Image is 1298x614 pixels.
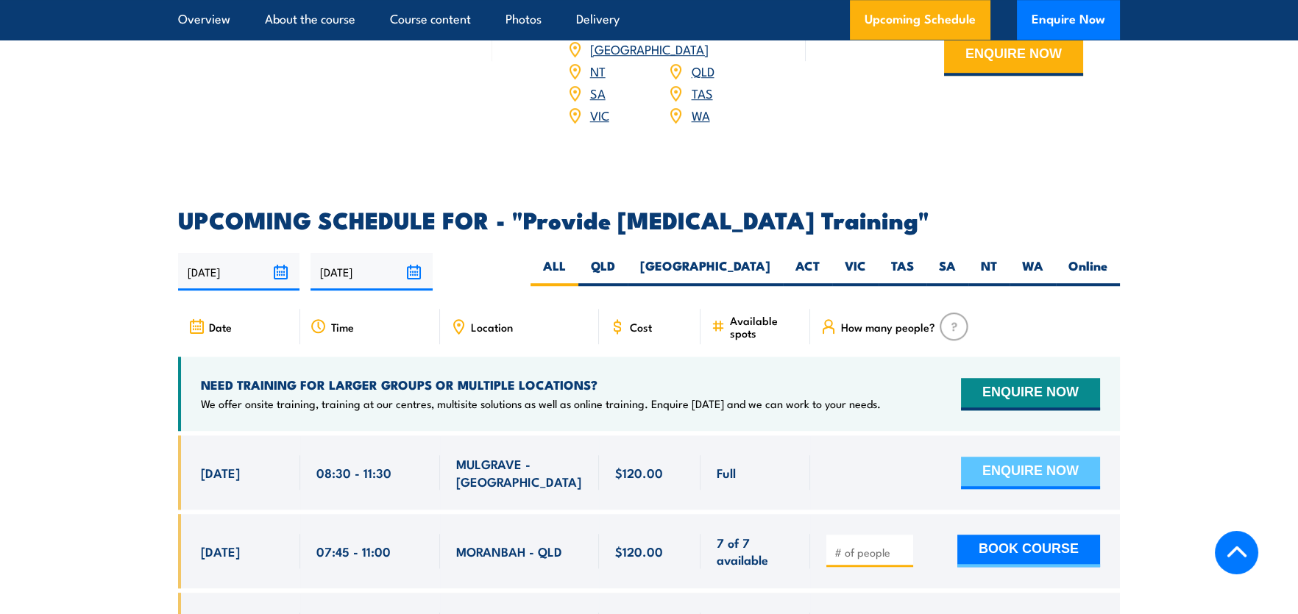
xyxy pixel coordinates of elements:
h2: UPCOMING SCHEDULE FOR - "Provide [MEDICAL_DATA] Training" [178,209,1120,229]
label: Online [1056,257,1120,286]
span: Cost [630,321,652,333]
span: How many people? [841,321,935,333]
a: NT [590,62,606,79]
label: QLD [578,257,628,286]
button: ENQUIRE NOW [961,378,1100,410]
label: NT [968,257,1010,286]
button: ENQUIRE NOW [944,36,1083,76]
span: $120.00 [615,464,663,481]
input: # of people [834,545,908,560]
h4: NEED TRAINING FOR LARGER GROUPS OR MULTIPLE LOCATIONS? [201,376,881,393]
span: Date [209,321,232,333]
button: ENQUIRE NOW [961,457,1100,489]
label: [GEOGRAPHIC_DATA] [628,257,783,286]
a: QLD [691,62,714,79]
span: Location [471,321,513,333]
button: BOOK COURSE [957,535,1100,567]
a: WA [691,106,709,124]
span: [DATE] [201,464,240,481]
a: VIC [590,106,609,124]
input: From date [178,253,299,290]
p: We offer onsite training, training at our centres, multisite solutions as well as online training... [201,396,881,411]
span: MULGRAVE - [GEOGRAPHIC_DATA] [456,455,583,490]
label: ALL [531,257,578,286]
span: 7 of 7 available [717,534,794,568]
label: SA [926,257,968,286]
span: 07:45 - 11:00 [316,543,391,560]
label: WA [1010,257,1056,286]
label: TAS [879,257,926,286]
a: TAS [691,84,712,101]
label: VIC [832,257,879,286]
span: $120.00 [615,543,663,560]
a: [GEOGRAPHIC_DATA] [590,40,709,57]
span: Full [717,464,736,481]
span: 08:30 - 11:30 [316,464,391,481]
label: ACT [783,257,832,286]
input: To date [311,253,432,290]
span: MORANBAH - QLD [456,543,562,560]
span: Time [331,321,354,333]
span: Available spots [730,314,800,339]
span: [DATE] [201,543,240,560]
a: SA [590,84,606,101]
